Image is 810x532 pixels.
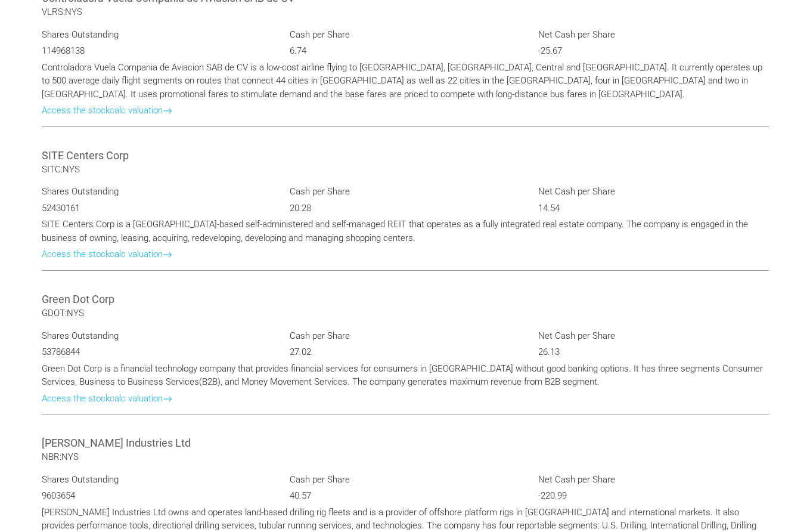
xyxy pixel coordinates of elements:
p: Shares Outstanding [42,185,272,199]
span: VLRS:NYS [42,7,82,17]
p: Green Dot Corp is a financial technology company that provides financial services for consumers i... [42,362,769,389]
p: Net Cash per Share [538,185,769,199]
p: 40.57 [290,489,520,503]
p: Shares Outstanding [42,473,272,487]
a: Access the stockcalc valuation [42,249,172,259]
p: Controladora Vuela Compania de Aviacion SAB de CV is a low-cost airline flying to [GEOGRAPHIC_DAT... [42,61,769,101]
p: Net Cash per Share [538,473,769,487]
p: -25.67 [538,44,769,58]
span: SITC:NYS [42,164,80,175]
p: Cash per Share [290,329,520,343]
p: 53786844 [42,345,272,359]
h3: SITE Centers Corp [42,148,769,163]
p: 52430161 [42,202,272,215]
a: Access the stockcalc valuation [42,393,172,404]
p: 20.28 [290,202,520,215]
p: Net Cash per Share [538,28,769,42]
p: Cash per Share [290,473,520,487]
a: Access the stockcalc valuation [42,105,172,116]
p: Cash per Share [290,28,520,42]
p: 114968138 [42,44,272,58]
p: 6.74 [290,44,520,58]
p: 27.02 [290,345,520,359]
span: GDOT:NYS [42,308,84,318]
p: Cash per Share [290,185,520,199]
span: NBR:NYS [42,451,79,462]
p: 14.54 [538,202,769,215]
h3: [PERSON_NAME] Industries Ltd [42,435,769,450]
p: Net Cash per Share [538,329,769,343]
h3: Green Dot Corp [42,292,769,307]
p: SITE Centers Corp is a [GEOGRAPHIC_DATA]-based self-administered and self-managed REIT that opera... [42,218,769,245]
p: -220.99 [538,489,769,503]
p: Shares Outstanding [42,28,272,42]
p: 9603654 [42,489,272,503]
p: Shares Outstanding [42,329,272,343]
p: 26.13 [538,345,769,359]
